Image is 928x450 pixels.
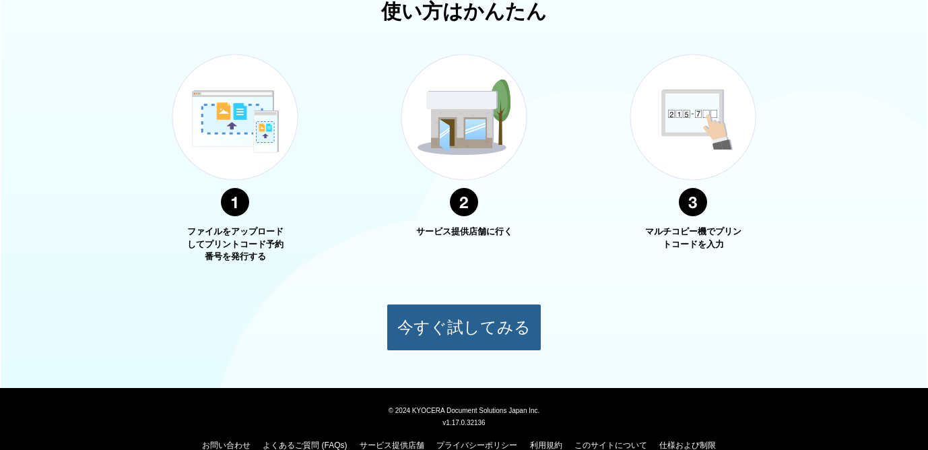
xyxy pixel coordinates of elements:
a: サービス提供店舗 [360,441,424,450]
a: 利用規約 [530,441,562,450]
span: © 2024 KYOCERA Document Solutions Japan Inc. [389,406,540,414]
button: 今すぐ試してみる [387,304,541,351]
p: マルチコピー機でプリントコードを入力 [642,226,743,251]
a: 仕様および制限 [659,441,716,450]
a: プライバシーポリシー [436,441,517,450]
span: v1.17.0.32136 [442,418,485,426]
a: お問い合わせ [202,441,251,450]
a: このサイトについて [574,441,647,450]
p: サービス提供店舗に行く [413,226,515,238]
p: ファイルをアップロードしてプリントコード予約番号を発行する [185,226,286,263]
a: よくあるご質問 (FAQs) [263,441,347,450]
